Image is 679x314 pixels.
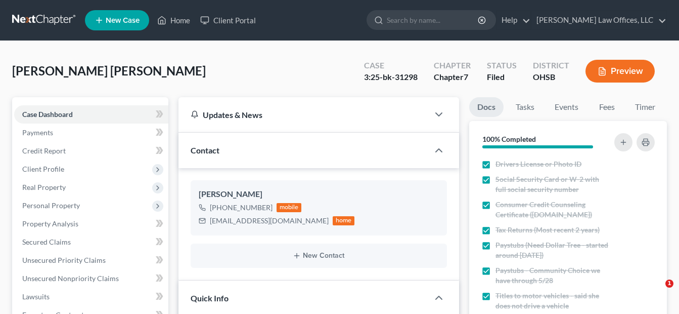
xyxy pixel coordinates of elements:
[496,11,530,29] a: Help
[210,203,273,213] div: [PHONE_NUMBER]
[482,135,536,143] strong: 100% Completed
[333,216,355,225] div: home
[22,292,50,301] span: Lawsuits
[22,274,119,283] span: Unsecured Nonpriority Claims
[495,240,609,260] span: Paystubs (Need Dollar Tree - started around [DATE])
[22,110,73,119] span: Case Dashboard
[364,60,418,71] div: Case
[495,225,600,235] span: Tax Returns (Most recent 2 years)
[495,265,609,286] span: Paystubs - Community Choice we have through 5/28
[387,11,479,29] input: Search by name...
[22,256,106,264] span: Unsecured Priority Claims
[22,183,66,191] span: Real Property
[210,216,329,226] div: [EMAIL_ADDRESS][DOMAIN_NAME]
[495,200,609,220] span: Consumer Credit Counseling Certificate ([DOMAIN_NAME])
[199,188,439,201] div: [PERSON_NAME]
[106,17,140,24] span: New Case
[665,280,673,288] span: 1
[277,203,302,212] div: mobile
[22,201,80,210] span: Personal Property
[469,97,504,117] a: Docs
[191,109,417,120] div: Updates & News
[14,288,168,306] a: Lawsuits
[22,146,66,155] span: Credit Report
[199,252,439,260] button: New Contact
[152,11,195,29] a: Home
[533,71,569,83] div: OHSB
[495,291,609,311] span: Titles to motor vehicles - said she does not drive a vehicle
[495,174,609,194] span: Social Security Card or W-2 with full social security number
[533,60,569,71] div: District
[14,215,168,233] a: Property Analysis
[547,97,586,117] a: Events
[645,280,669,304] iframe: Intercom live chat
[487,60,517,71] div: Status
[627,97,663,117] a: Timer
[434,60,471,71] div: Chapter
[585,60,655,83] button: Preview
[22,238,71,246] span: Secured Claims
[487,71,517,83] div: Filed
[434,71,471,83] div: Chapter
[464,72,468,82] span: 7
[14,105,168,124] a: Case Dashboard
[591,97,623,117] a: Fees
[364,71,418,83] div: 3:25-bk-31298
[191,145,219,155] span: Contact
[22,128,53,137] span: Payments
[14,251,168,269] a: Unsecured Priority Claims
[195,11,261,29] a: Client Portal
[508,97,542,117] a: Tasks
[14,124,168,142] a: Payments
[191,293,229,303] span: Quick Info
[14,233,168,251] a: Secured Claims
[14,269,168,288] a: Unsecured Nonpriority Claims
[22,219,78,228] span: Property Analysis
[12,63,206,78] span: [PERSON_NAME] [PERSON_NAME]
[495,159,581,169] span: Drivers License or Photo ID
[22,165,64,173] span: Client Profile
[14,142,168,160] a: Credit Report
[531,11,666,29] a: [PERSON_NAME] Law Offices, LLC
